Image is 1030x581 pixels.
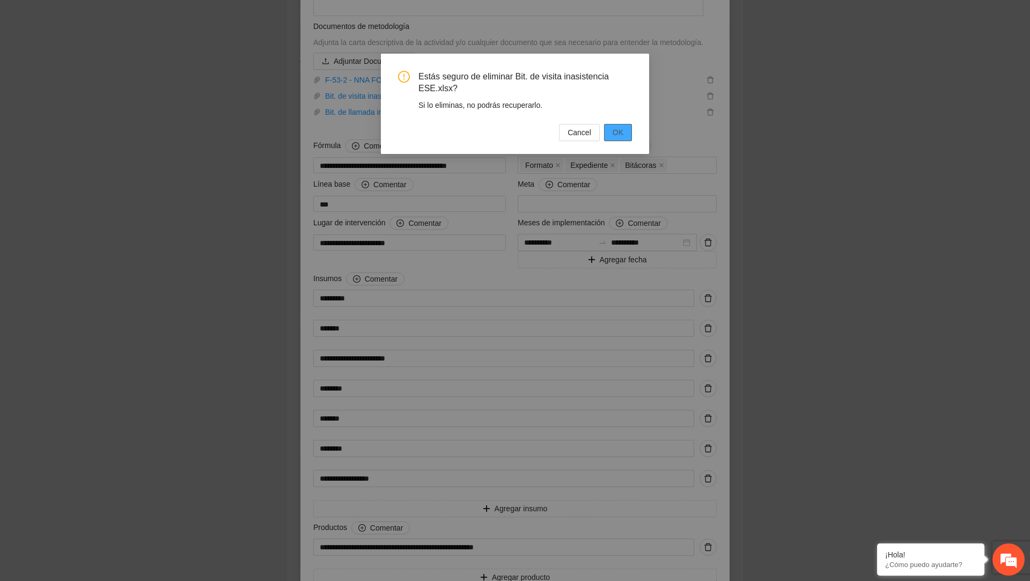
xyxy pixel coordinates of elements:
[5,293,204,330] textarea: Escriba su mensaje y pulse “Intro”
[418,71,632,95] span: Estás seguro de eliminar Bit. de visita inasistencia ESE.xlsx?
[176,5,202,31] div: Minimizar ventana de chat en vivo
[604,124,632,141] button: OK
[568,127,591,138] span: Cancel
[885,561,976,569] p: ¿Cómo puedo ayudarte?
[885,550,976,559] div: ¡Hola!
[418,99,632,111] div: Si lo eliminas, no podrás recuperarlo.
[398,71,410,83] span: exclamation-circle
[613,127,623,138] span: OK
[56,55,180,69] div: Chatee con nosotros ahora
[62,143,148,252] span: Estamos en línea.
[559,124,600,141] button: Cancel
